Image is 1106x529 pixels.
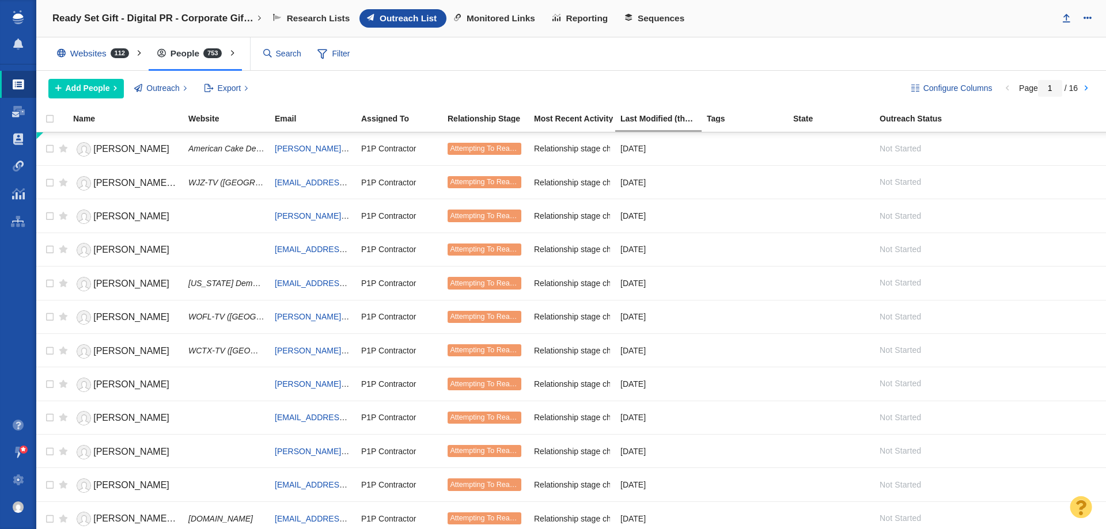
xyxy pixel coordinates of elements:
span: [PERSON_NAME] [93,312,169,322]
div: [DATE] [620,136,696,161]
a: [EMAIL_ADDRESS][DOMAIN_NAME] [275,413,411,422]
a: [PERSON_NAME] [73,442,178,462]
div: P1P Contractor [361,305,437,329]
div: P1P Contractor [361,338,437,363]
img: c9363fb76f5993e53bff3b340d5c230a [13,501,24,513]
span: Sequences [638,13,684,24]
td: Attempting To Reach (1 try) [442,132,529,166]
td: Attempting To Reach (1 try) [442,267,529,300]
a: Website [188,115,274,124]
a: [EMAIL_ADDRESS][DOMAIN_NAME] [275,245,411,254]
a: Relationship Stage [448,115,533,124]
span: Relationship stage changed to: Attempting To Reach, 1 Attempt [534,278,760,288]
span: Attempting To Reach (1 try) [450,313,538,321]
span: WOFL-TV ([GEOGRAPHIC_DATA], [GEOGRAPHIC_DATA]), WOGX-TV ([GEOGRAPHIC_DATA], [GEOGRAPHIC_DATA]) [188,312,628,321]
div: Website [188,115,274,123]
div: P1P Contractor [361,237,437,262]
a: [PERSON_NAME][EMAIL_ADDRESS][PERSON_NAME][DOMAIN_NAME] [275,211,544,220]
td: Attempting To Reach (1 try) [442,165,529,199]
a: [PERSON_NAME][EMAIL_ADDRESS][PERSON_NAME][PERSON_NAME][DOMAIN_NAME] [275,312,611,321]
button: Export [198,79,255,98]
div: [DATE] [620,271,696,295]
a: [PERSON_NAME] [73,408,178,428]
span: 112 [111,48,129,58]
span: Page / 16 [1019,83,1078,93]
a: Research Lists [266,9,359,28]
span: Relationship stage changed to: Attempting To Reach, 1 Attempt [534,412,760,423]
span: Attempting To Reach (1 try) [450,447,538,455]
span: Relationship stage changed to: Attempting To Reach, 1 Attempt [534,143,760,154]
span: Filter [311,43,357,65]
a: [PERSON_NAME] [73,341,178,361]
button: Outreach [128,79,194,98]
span: Attempting To Reach (1 try) [450,346,538,354]
span: Relationship stage changed to: Attempting To Reach, 1 Attempt [534,513,760,524]
a: [PERSON_NAME][GEOGRAPHIC_DATA] [73,509,178,529]
div: Outreach Status [880,115,965,123]
span: Export [218,82,241,94]
span: Attempting To Reach (1 try) [450,481,538,489]
span: Relationship stage changed to: Attempting To Reach, 1 Attempt [534,446,760,456]
span: [PERSON_NAME] [93,346,169,356]
a: [PERSON_NAME][EMAIL_ADDRESS][PERSON_NAME][DOMAIN_NAME] [275,144,544,153]
td: Attempting To Reach (1 try) [442,435,529,468]
span: Research Lists [287,13,350,24]
a: [PERSON_NAME] [73,139,178,159]
div: [DATE] [620,237,696,262]
div: P1P Contractor [361,170,437,195]
a: [PERSON_NAME] [73,207,178,227]
a: Name [73,115,187,124]
a: [PERSON_NAME] [73,274,178,294]
button: Configure Columns [904,79,999,98]
h4: Ready Set Gift - Digital PR - Corporate Gifting Is Now a Retention Strategy, Not Just Tradition [52,13,254,24]
div: [DATE] [620,338,696,363]
span: [DOMAIN_NAME] [188,514,253,523]
a: Last Modified (this project) [620,115,706,124]
span: [US_STATE] Democrat Gazette, Freelance [188,279,342,288]
a: Email [275,115,360,124]
div: [DATE] [620,203,696,228]
span: [PERSON_NAME] [93,144,169,154]
a: [PERSON_NAME] [73,375,178,395]
span: Attempting To Reach (1 try) [450,178,538,186]
span: Attempting To Reach (1 try) [450,144,538,153]
span: [PERSON_NAME]-Ab [93,178,183,188]
div: P1P Contractor [361,371,437,396]
a: [EMAIL_ADDRESS][DOMAIN_NAME] [275,480,411,489]
div: [DATE] [620,439,696,463]
a: [PERSON_NAME] [73,475,178,496]
span: [PERSON_NAME] [93,480,169,490]
div: P1P Contractor [361,271,437,295]
div: Email [275,115,360,123]
div: P1P Contractor [361,405,437,430]
div: Tags [707,115,792,123]
div: P1P Contractor [361,136,437,161]
a: [EMAIL_ADDRESS][DOMAIN_NAME] [275,514,411,523]
span: Attempting To Reach (1 try) [450,245,538,253]
span: American Cake Decorating, Pastry Arts Magazine, The Pioneer Woman Magazine [188,144,481,153]
div: P1P Contractor [361,203,437,228]
img: buzzstream_logo_iconsimple.png [13,10,23,24]
td: Attempting To Reach (1 try) [442,333,529,367]
span: Add People [66,82,110,94]
div: Relationship Stage [448,115,533,123]
a: Tags [707,115,792,124]
span: Attempting To Reach (1 try) [450,212,538,220]
td: Attempting To Reach (1 try) [442,233,529,266]
td: Attempting To Reach (1 try) [442,300,529,333]
a: Outreach List [359,9,446,28]
a: [PERSON_NAME][EMAIL_ADDRESS][DOMAIN_NAME] [275,379,478,389]
div: Date the Contact information in this project was last edited [620,115,706,123]
div: P1P Contractor [361,439,437,463]
a: [PERSON_NAME] [73,307,178,328]
span: Relationship stage changed to: Attempting To Reach, 1 Attempt [534,211,760,221]
span: [PERSON_NAME][GEOGRAPHIC_DATA] [93,513,265,523]
span: Monitored Links [467,13,535,24]
span: Attempting To Reach (1 try) [450,380,538,388]
span: Relationship stage changed to: Attempting To Reach, 1 Attempt [534,244,760,254]
td: Attempting To Reach (1 try) [442,468,529,501]
span: Configure Columns [923,82,993,94]
a: Sequences [618,9,694,28]
input: Search [259,44,307,64]
a: [EMAIL_ADDRESS][DOMAIN_NAME] [275,279,411,288]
